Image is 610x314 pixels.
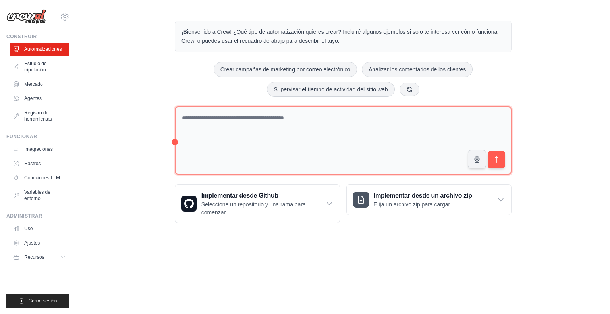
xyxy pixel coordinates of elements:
[24,254,44,260] font: Recursos
[10,92,69,105] a: Agentes
[24,146,53,152] font: Integraciones
[10,43,69,56] a: Automatizaciones
[214,62,357,77] button: Crear campañas de marketing por correo electrónico
[10,157,69,170] a: Rastros
[24,110,52,122] font: Registro de herramientas
[6,213,42,219] font: Administrar
[362,62,473,77] button: Analizar los comentarios de los clientes
[24,61,47,73] font: Estudio de tripulación
[10,57,69,76] a: Estudio de tripulación
[6,294,69,308] button: Cerrar sesión
[28,298,57,304] font: Cerrar sesión
[6,134,37,139] font: Funcionar
[24,189,50,201] font: Variables de entorno
[10,106,69,125] a: Registro de herramientas
[10,222,69,235] a: Uso
[24,81,43,87] font: Mercado
[24,46,62,52] font: Automatizaciones
[10,237,69,249] a: Ajustes
[24,96,42,101] font: Agentes
[374,192,472,199] font: Implementar desde un archivo zip
[181,29,497,44] font: ¡Bienvenido a Crew! ¿Qué tipo de automatización quieres crear? Incluiré algunos ejemplos si solo ...
[10,186,69,205] a: Variables de entorno
[570,276,610,314] iframe: Widget de chat
[6,9,46,24] img: Logo
[10,251,69,264] button: Recursos
[10,171,69,184] a: Conexiones LLM
[24,226,33,231] font: Uso
[10,143,69,156] a: Integraciones
[24,240,40,246] font: Ajustes
[267,82,394,97] button: Supervisar el tiempo de actividad del sitio web
[10,78,69,91] a: Mercado
[201,201,306,216] font: Seleccione un repositorio y una rama para comenzar.
[369,66,466,73] font: Analizar los comentarios de los clientes
[274,86,388,92] font: Supervisar el tiempo de actividad del sitio web
[6,34,37,39] font: Construir
[220,66,351,73] font: Crear campañas de marketing por correo electrónico
[374,201,451,208] font: Elija un archivo zip para cargar.
[24,161,41,166] font: Rastros
[24,175,60,181] font: Conexiones LLM
[201,192,278,199] font: Implementar desde Github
